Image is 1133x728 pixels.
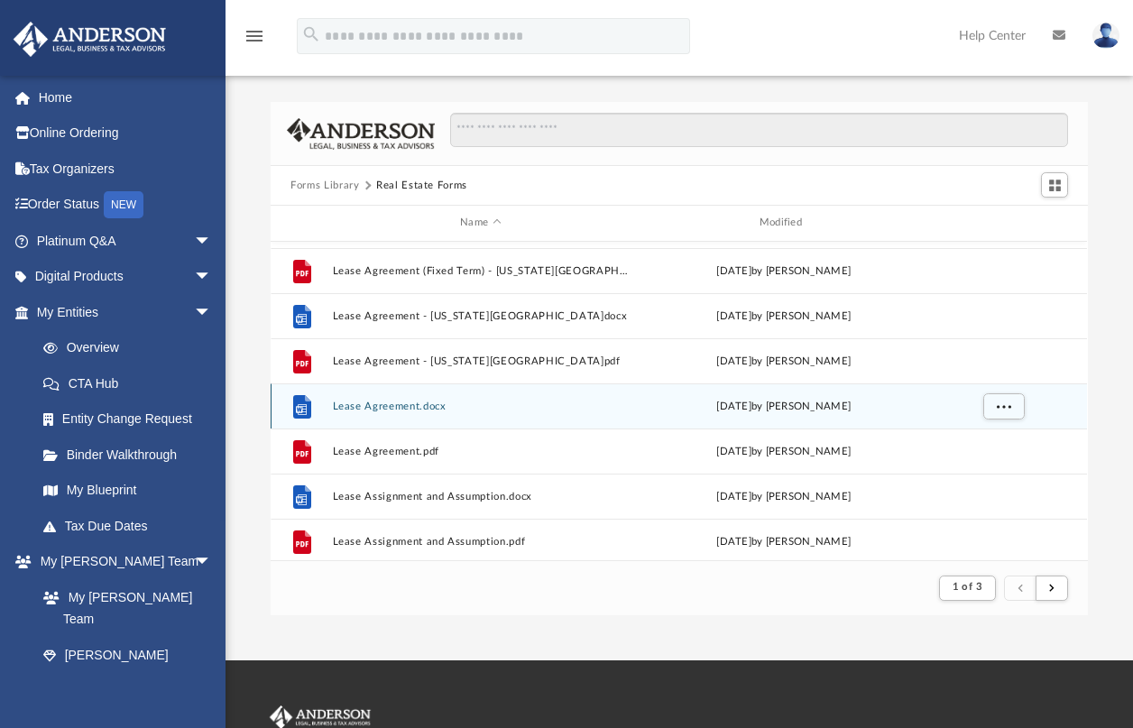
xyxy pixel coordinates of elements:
[25,365,239,401] a: CTA Hub
[636,488,932,504] div: [DATE] by [PERSON_NAME]
[333,401,629,412] button: Lease Agreement.docx
[301,24,321,44] i: search
[244,25,265,47] i: menu
[25,401,239,438] a: Entity Change Request
[194,259,230,296] span: arrow_drop_down
[25,437,239,473] a: Binder Walkthrough
[333,265,629,277] button: Lease Agreement (Fixed Term) - [US_STATE][GEOGRAPHIC_DATA]pdf
[13,187,239,224] a: Order StatusNEW
[1092,23,1119,49] img: User Pic
[636,443,932,459] div: [DATE] by [PERSON_NAME]
[333,491,629,502] button: Lease Assignment and Assumption.docx
[333,355,629,367] button: Lease Agreement - [US_STATE][GEOGRAPHIC_DATA]pdf
[25,330,239,366] a: Overview
[271,242,1087,561] div: grid
[13,544,230,580] a: My [PERSON_NAME] Teamarrow_drop_down
[13,115,239,152] a: Online Ordering
[25,473,230,509] a: My Blueprint
[376,178,467,194] button: Real Estate Forms
[636,308,932,324] div: [DATE] by [PERSON_NAME]
[636,215,932,231] div: Modified
[940,215,1066,231] div: id
[104,191,143,218] div: NEW
[636,353,932,369] div: [DATE] by [PERSON_NAME]
[1041,172,1068,198] button: Switch to Grid View
[332,215,628,231] div: Name
[939,576,996,601] button: 1 of 3
[13,223,239,259] a: Platinum Q&Aarrow_drop_down
[13,79,239,115] a: Home
[13,259,239,295] a: Digital Productsarrow_drop_down
[25,579,221,637] a: My [PERSON_NAME] Team
[244,34,265,47] a: menu
[333,310,629,322] button: Lease Agreement - [US_STATE][GEOGRAPHIC_DATA]docx
[13,294,239,330] a: My Entitiesarrow_drop_down
[636,533,932,549] div: [DATE] by [PERSON_NAME]
[8,22,171,57] img: Anderson Advisors Platinum Portal
[25,508,239,544] a: Tax Due Dates
[636,398,932,414] div: [DATE] by [PERSON_NAME]
[25,637,230,695] a: [PERSON_NAME] System
[983,392,1025,419] button: More options
[290,178,359,194] button: Forms Library
[450,113,1068,147] input: Search files and folders
[194,223,230,260] span: arrow_drop_down
[333,446,629,457] button: Lease Agreement.pdf
[953,582,982,592] span: 1 of 3
[333,536,629,548] button: Lease Assignment and Assumption.pdf
[194,294,230,331] span: arrow_drop_down
[13,151,239,187] a: Tax Organizers
[279,215,324,231] div: id
[636,263,932,279] div: [DATE] by [PERSON_NAME]
[194,544,230,581] span: arrow_drop_down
